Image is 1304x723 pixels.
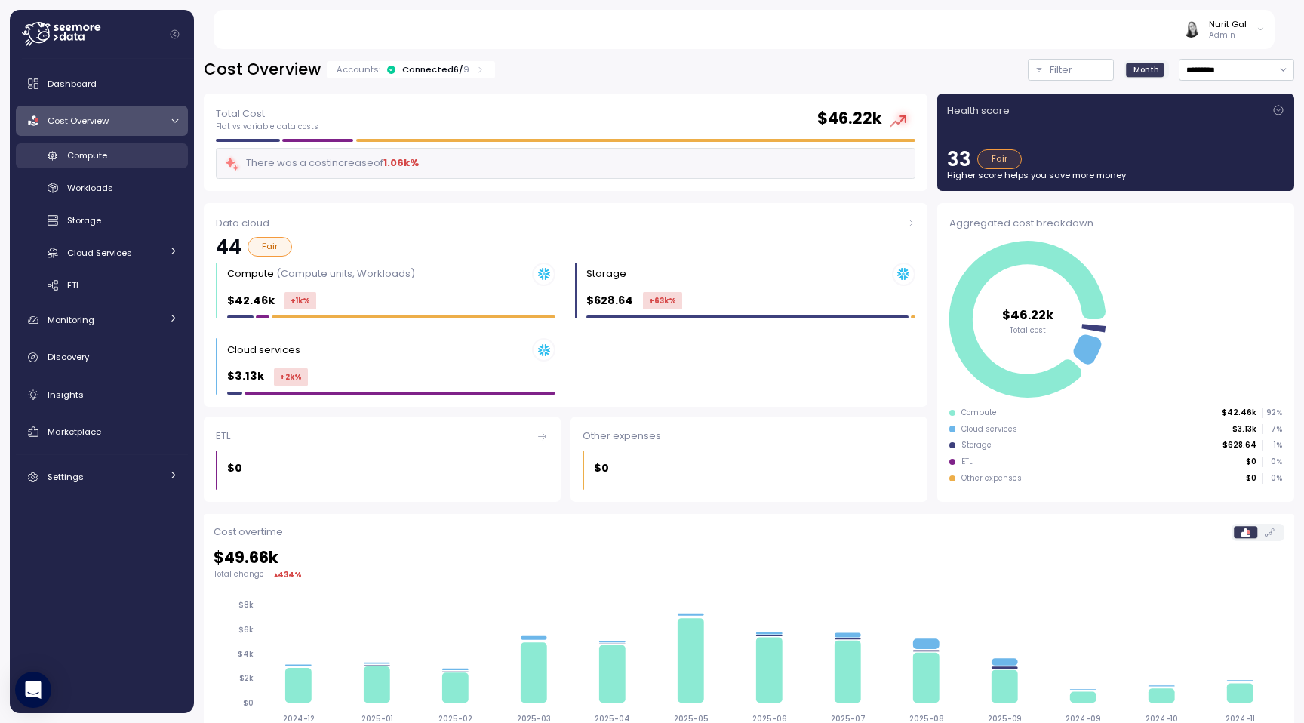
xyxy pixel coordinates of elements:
[284,292,316,309] div: +1k %
[216,429,549,444] div: ETL
[1183,21,1199,37] img: ACg8ocIVugc3DtI--ID6pffOeA5XcvoqExjdOmyrlhjOptQpqjom7zQ=s96-c
[16,69,188,99] a: Dashboard
[227,343,300,358] div: Cloud services
[48,314,94,326] span: Monitoring
[248,237,292,257] div: Fair
[16,380,188,410] a: Insights
[583,429,915,444] div: Other expenses
[48,471,84,483] span: Settings
[216,237,241,257] p: 44
[1263,408,1281,418] p: 92 %
[817,108,882,130] h2: $ 46.22k
[238,600,254,610] tspan: $8k
[227,266,415,282] div: Compute
[947,169,1284,181] p: Higher score helps you save more money
[402,63,469,75] div: Connected 6 /
[204,203,927,407] a: Data cloud44FairCompute (Compute units, Workloads)$42.46k+1k%Storage $628.64+63k%Cloud services $...
[1209,18,1247,30] div: Nurit Gal
[16,240,188,265] a: Cloud Services
[238,649,254,659] tspan: $4k
[48,389,84,401] span: Insights
[224,155,419,172] div: There was a cost increase of
[1263,457,1281,467] p: 0 %
[67,149,107,162] span: Compute
[276,266,415,281] p: (Compute units, Workloads)
[15,672,51,708] div: Open Intercom Messenger
[1222,440,1256,451] p: $628.64
[67,214,101,226] span: Storage
[463,63,469,75] p: 9
[1133,64,1159,75] span: Month
[216,122,318,132] p: Flat vs variable data costs
[977,149,1022,169] div: Fair
[16,417,188,447] a: Marketplace
[1010,325,1046,334] tspan: Total cost
[278,569,302,580] div: 434 %
[67,279,80,291] span: ETL
[1246,473,1256,484] p: $0
[16,176,188,201] a: Workloads
[1232,424,1256,435] p: $3.13k
[337,63,380,75] p: Accounts:
[204,417,561,502] a: ETL$0
[1002,306,1054,323] tspan: $46.22k
[227,292,275,309] p: $42.46k
[216,106,318,122] p: Total Cost
[961,440,992,451] div: Storage
[586,292,633,309] p: $628.64
[48,351,89,363] span: Discovery
[16,463,188,493] a: Settings
[594,460,609,477] p: $0
[243,698,254,708] tspan: $0
[214,547,1284,569] h2: $ 49.66k
[1028,59,1114,81] button: Filter
[48,115,109,127] span: Cost Overview
[643,292,682,309] div: +63k %
[16,272,188,297] a: ETL
[16,343,188,373] a: Discovery
[961,457,973,467] div: ETL
[214,525,283,540] p: Cost overtime
[67,247,132,259] span: Cloud Services
[961,424,1017,435] div: Cloud services
[16,208,188,233] a: Storage
[1263,424,1281,435] p: 7 %
[227,460,242,477] p: $0
[16,305,188,335] a: Monitoring
[1222,408,1256,418] p: $42.46k
[239,673,254,683] tspan: $2k
[947,149,971,169] p: 33
[67,182,113,194] span: Workloads
[949,216,1282,231] div: Aggregated cost breakdown
[947,103,1010,118] p: Health score
[48,78,97,90] span: Dashboard
[204,59,321,81] h2: Cost Overview
[274,368,308,386] div: +2k %
[1209,30,1247,41] p: Admin
[961,473,1022,484] div: Other expenses
[165,29,184,40] button: Collapse navigation
[1263,440,1281,451] p: 1 %
[961,408,997,418] div: Compute
[227,368,264,385] p: $3.13k
[16,143,188,168] a: Compute
[1263,473,1281,484] p: 0 %
[586,266,626,282] div: Storage
[238,625,254,635] tspan: $6k
[216,216,915,231] div: Data cloud
[16,106,188,136] a: Cost Overview
[214,569,264,580] p: Total change
[274,569,302,580] div: ▴
[1246,457,1256,467] p: $0
[48,426,101,438] span: Marketplace
[383,155,419,171] div: 1.06k %
[327,61,495,78] div: Accounts:Connected6/9
[1050,63,1072,78] p: Filter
